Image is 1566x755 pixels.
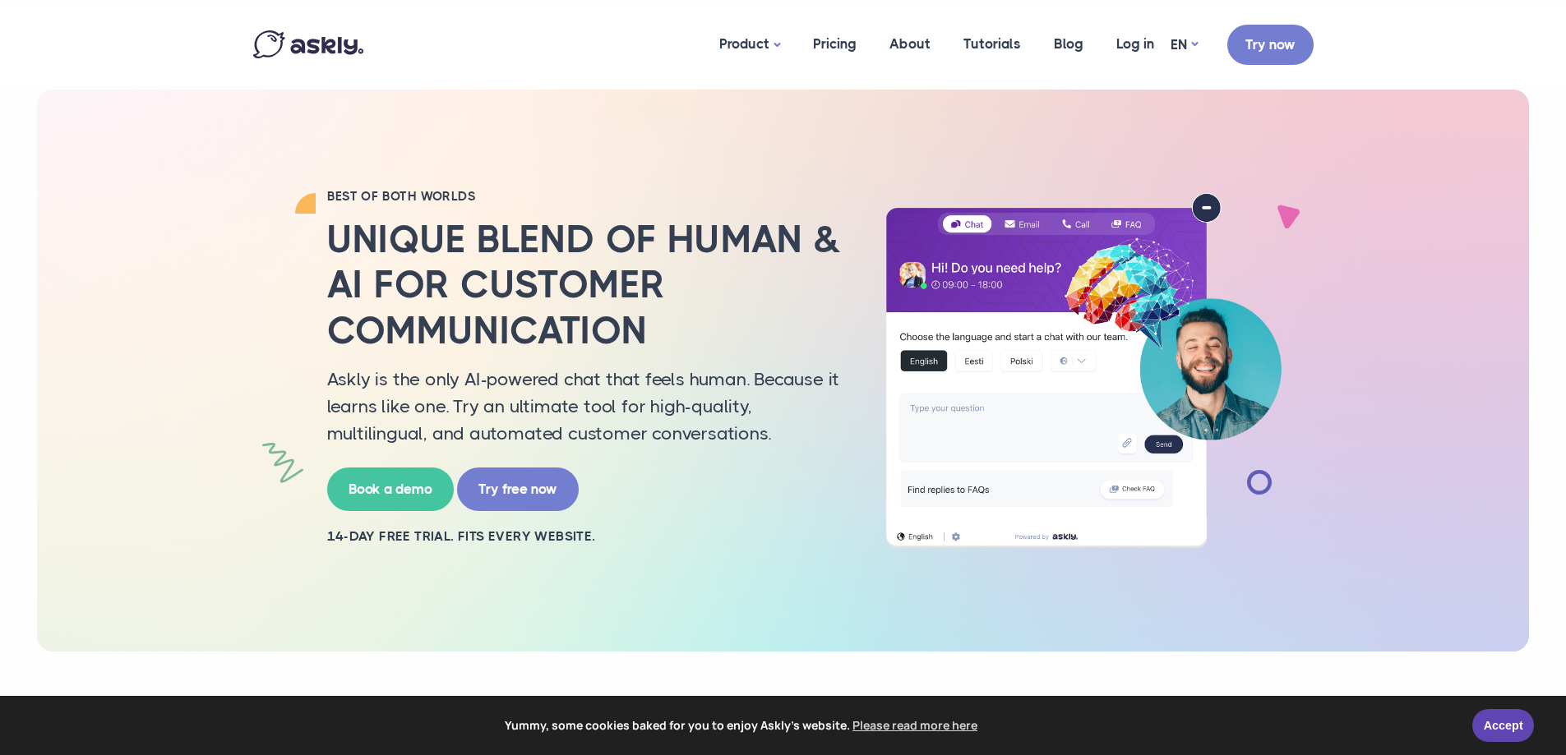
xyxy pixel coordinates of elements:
a: About [873,4,947,84]
a: Blog [1037,4,1100,84]
a: Log in [1100,4,1171,84]
a: Accept [1472,709,1534,742]
a: Pricing [797,4,873,84]
a: Product [703,4,797,85]
p: Askly is the only AI-powered chat that feels human. Because it learns like one. Try an ultimate t... [327,366,845,447]
img: AI multilingual chat [870,193,1297,548]
span: Yummy, some cookies baked for you to enjoy Askly's website. [24,713,1461,738]
h2: 14-day free trial. Fits every website. [327,527,845,546]
a: Try free now [457,467,579,511]
a: Try now [1227,25,1314,65]
a: learn more about cookies [850,713,980,738]
h2: Unique blend of human & AI for customer communication [327,217,845,353]
a: Tutorials [947,4,1037,84]
a: EN [1171,33,1198,57]
h2: BEST OF BOTH WORLDS [327,188,845,205]
a: Book a demo [327,467,454,511]
img: Askly [253,30,363,58]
